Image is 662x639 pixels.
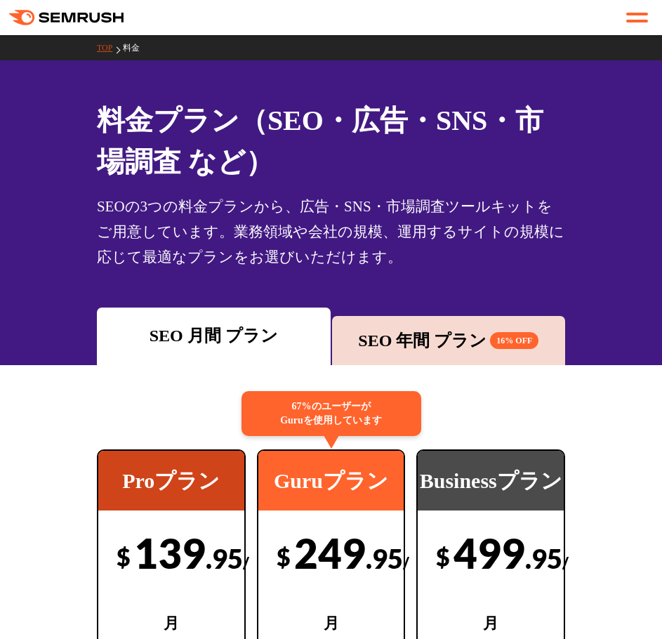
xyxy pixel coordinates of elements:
span: $ [117,542,131,571]
span: .95 [206,542,243,574]
span: .95 [525,542,562,574]
span: $ [436,542,450,571]
span: $ [277,542,291,571]
div: Proプラン [98,451,244,510]
div: SEO 年間 プラン [339,328,559,353]
h1: 料金プラン（SEO・広告・SNS・市場調査 など） [97,100,565,183]
div: SEOの3つの料金プランから、広告・SNS・市場調査ツールキットをご用意しています。業務領域や会社の規模、運用するサイトの規模に応じて最適なプランをお選びいただけます。 [97,194,565,270]
span: 16% OFF [490,332,538,349]
div: 67%のユーザーが Guruを使用しています [241,391,421,436]
a: TOP [97,43,123,53]
a: 料金 [123,43,150,53]
div: Businessプラン [418,451,564,510]
div: SEO 月間 プラン [104,323,324,348]
div: Guruプラン [258,451,404,510]
span: .95 [366,542,403,574]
